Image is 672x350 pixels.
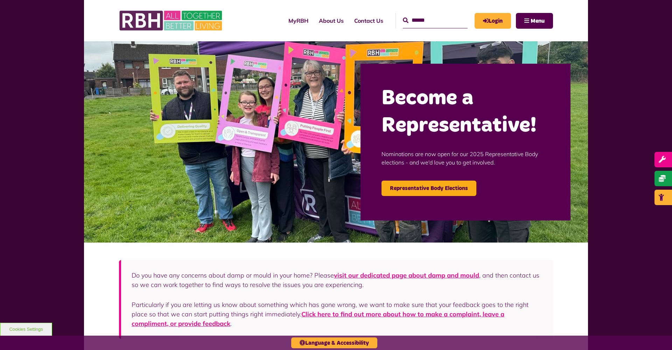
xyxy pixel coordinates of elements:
[132,271,542,289] p: Do you have any concerns about damp or mould in your home? Please , and then contact us so we can...
[381,139,549,177] p: Nominations are now open for our 2025 Representative Body elections - and we'd love you to get in...
[283,11,314,30] a: MyRBH
[381,181,476,196] a: Representative Body Elections
[640,318,672,350] iframe: Netcall Web Assistant for live chat
[291,337,377,348] button: Language & Accessibility
[119,7,224,34] img: RBH
[132,310,504,328] a: Click here to find out more about how to make a complaint, leave a compliment, or provide feedback
[132,300,542,328] p: Particularly if you are letting us know about something which has gone wrong, we want to make sur...
[516,13,553,29] button: Navigation
[349,11,388,30] a: Contact Us
[84,41,588,243] img: Image (22)
[334,271,479,279] a: visit our dedicated page about damp and mould
[531,18,545,24] span: Menu
[381,85,549,139] h2: Become a Representative!
[475,13,511,29] a: MyRBH
[314,11,349,30] a: About Us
